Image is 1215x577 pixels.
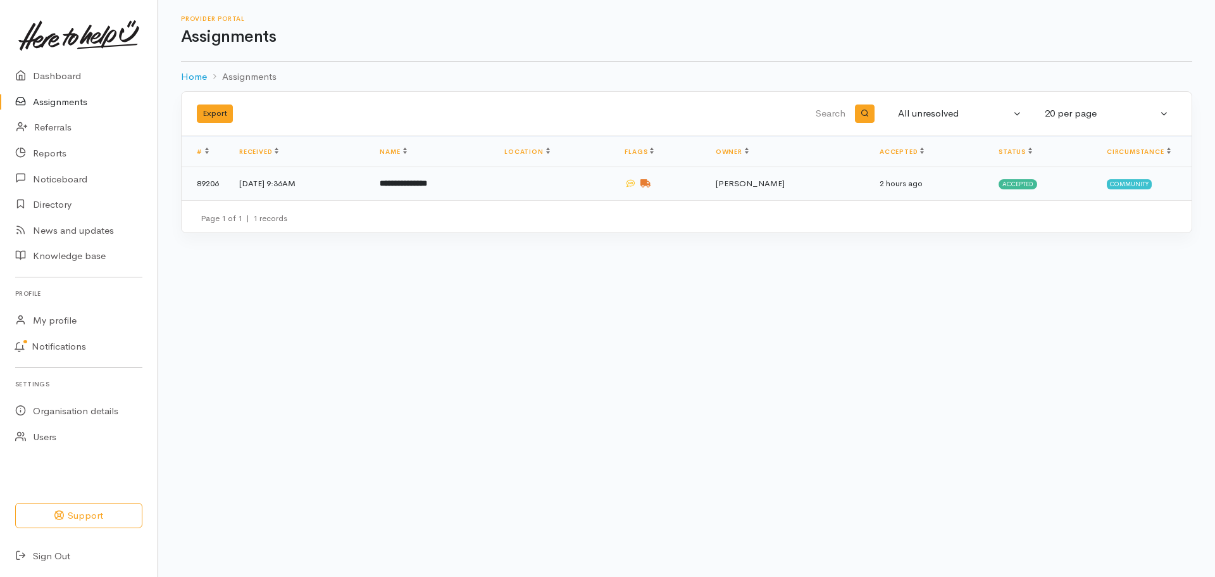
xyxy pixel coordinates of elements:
td: [DATE] 9:36AM [229,167,370,200]
span: Community [1107,179,1152,189]
a: Home [181,70,207,84]
a: Name [380,148,406,156]
h1: Assignments [181,28,1192,46]
li: Assignments [207,70,277,84]
button: Support [15,503,142,529]
button: 20 per page [1037,101,1176,126]
button: All unresolved [890,101,1030,126]
a: Flags [625,148,654,156]
h6: Profile [15,285,142,302]
a: Accepted [880,148,924,156]
span: Accepted [999,179,1037,189]
a: Location [504,148,549,156]
nav: breadcrumb [181,62,1192,92]
a: Status [999,148,1032,156]
span: | [246,213,249,224]
a: # [197,148,209,156]
small: Page 1 of 1 1 records [201,213,287,224]
h6: Provider Portal [181,15,1192,22]
span: [PERSON_NAME] [716,178,785,189]
td: 89206 [182,167,229,200]
a: Received [239,148,278,156]
button: Export [197,105,233,123]
a: Owner [716,148,749,156]
div: 20 per page [1045,106,1157,121]
input: Search [544,99,848,129]
time: 2 hours ago [880,178,923,189]
a: Circumstance [1107,148,1171,156]
h6: Settings [15,376,142,393]
div: All unresolved [898,106,1011,121]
